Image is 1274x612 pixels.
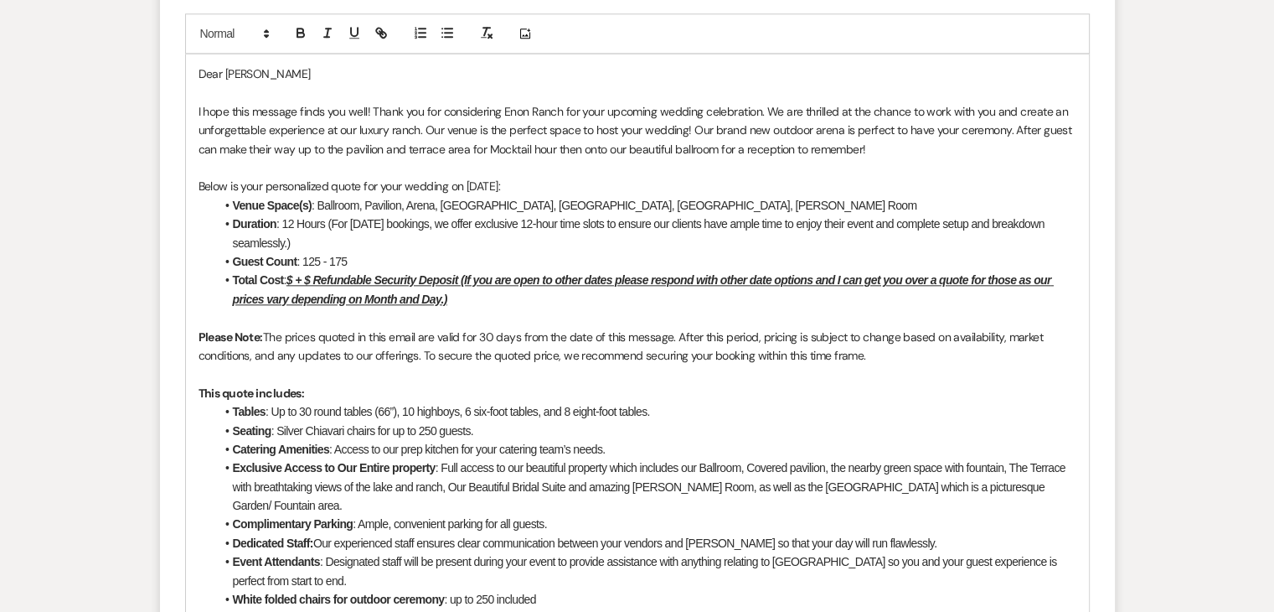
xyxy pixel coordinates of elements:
[199,328,1076,366] p: The prices quoted in this email are valid for 30 days from the date of this message. After this p...
[215,515,1076,533] li: : Ample, convenient parking for all guests.
[233,461,436,475] strong: Exclusive Access to Our Entire property
[199,65,1076,83] p: Dear [PERSON_NAME]
[215,422,1076,440] li: : Silver Chiavari chairs for up to 250 guests.
[215,271,1076,309] li: :
[199,386,305,401] strong: This quote includes:
[199,329,263,345] strong: Please Note:
[233,555,320,568] strong: Event Attendants
[233,255,297,268] strong: Guest Count
[215,534,1076,552] li: Our experienced staff ensures clear communication between your vendors and [PERSON_NAME] so that ...
[215,402,1076,421] li: : Up to 30 round tables (66”), 10 highboys, 6 six-foot tables, and 8 eight-foot tables.
[233,593,445,606] strong: White folded chairs for outdoor ceremony
[233,443,330,456] strong: Catering Amenities
[215,196,1076,215] li: : Ballroom, Pavilion, Arena, [GEOGRAPHIC_DATA], [GEOGRAPHIC_DATA], [GEOGRAPHIC_DATA], [PERSON_NAM...
[233,217,276,231] strong: Duration
[233,273,284,287] strong: Total Cost
[233,517,353,531] strong: Complimentary Parking
[233,424,271,438] strong: Seating
[199,177,1076,195] p: Below is your personalized quote for your wedding on [DATE]:
[215,459,1076,515] li: : Full access to our beautiful property which includes our Ballroom, Covered pavilion, the nearby...
[233,537,313,550] strong: Dedicated Staff:
[215,440,1076,459] li: : Access to our prep kitchen for your catering team’s needs.
[233,199,312,212] strong: Venue Space(s)
[215,252,1076,271] li: : 125 - 175
[233,405,266,418] strong: Tables
[199,102,1076,158] p: I hope this message finds you well! Thank you for considering Enon Ranch for your upcoming weddin...
[215,552,1076,590] li: : Designated staff will be present during your event to provide assistance with anything relating...
[233,273,1054,305] u: $ + $ Refundable Security Deposit (If you are open to other dates please respond with other date ...
[215,215,1076,252] li: : 12 Hours (For [DATE] bookings, we offer exclusive 12-hour time slots to ensure our clients have...
[215,590,1076,609] li: : up to 250 included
